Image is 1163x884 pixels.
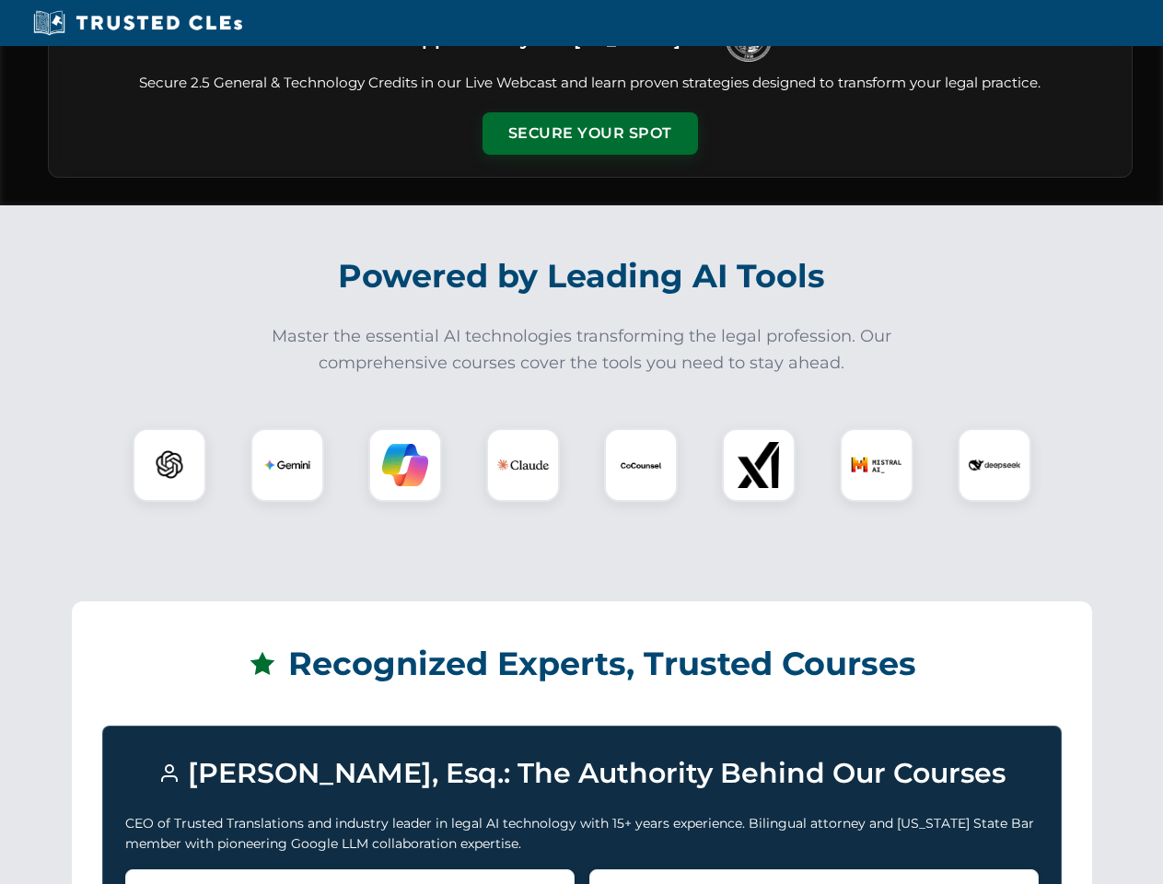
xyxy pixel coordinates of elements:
[102,632,1062,696] h2: Recognized Experts, Trusted Courses
[618,442,664,488] img: CoCounsel Logo
[28,9,248,37] img: Trusted CLEs
[368,428,442,502] div: Copilot
[969,439,1020,491] img: DeepSeek Logo
[71,73,1110,94] p: Secure 2.5 General & Technology Credits in our Live Webcast and learn proven strategies designed ...
[125,749,1039,798] h3: [PERSON_NAME], Esq.: The Authority Behind Our Courses
[260,323,904,377] p: Master the essential AI technologies transforming the legal profession. Our comprehensive courses...
[382,442,428,488] img: Copilot Logo
[133,428,206,502] div: ChatGPT
[851,439,902,491] img: Mistral AI Logo
[264,442,310,488] img: Gemini Logo
[604,428,678,502] div: CoCounsel
[722,428,796,502] div: xAI
[143,438,196,492] img: ChatGPT Logo
[958,428,1031,502] div: DeepSeek
[72,244,1092,308] h2: Powered by Leading AI Tools
[483,112,698,155] button: Secure Your Spot
[497,439,549,491] img: Claude Logo
[125,813,1039,855] p: CEO of Trusted Translations and industry leader in legal AI technology with 15+ years experience....
[840,428,913,502] div: Mistral AI
[736,442,782,488] img: xAI Logo
[250,428,324,502] div: Gemini
[486,428,560,502] div: Claude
